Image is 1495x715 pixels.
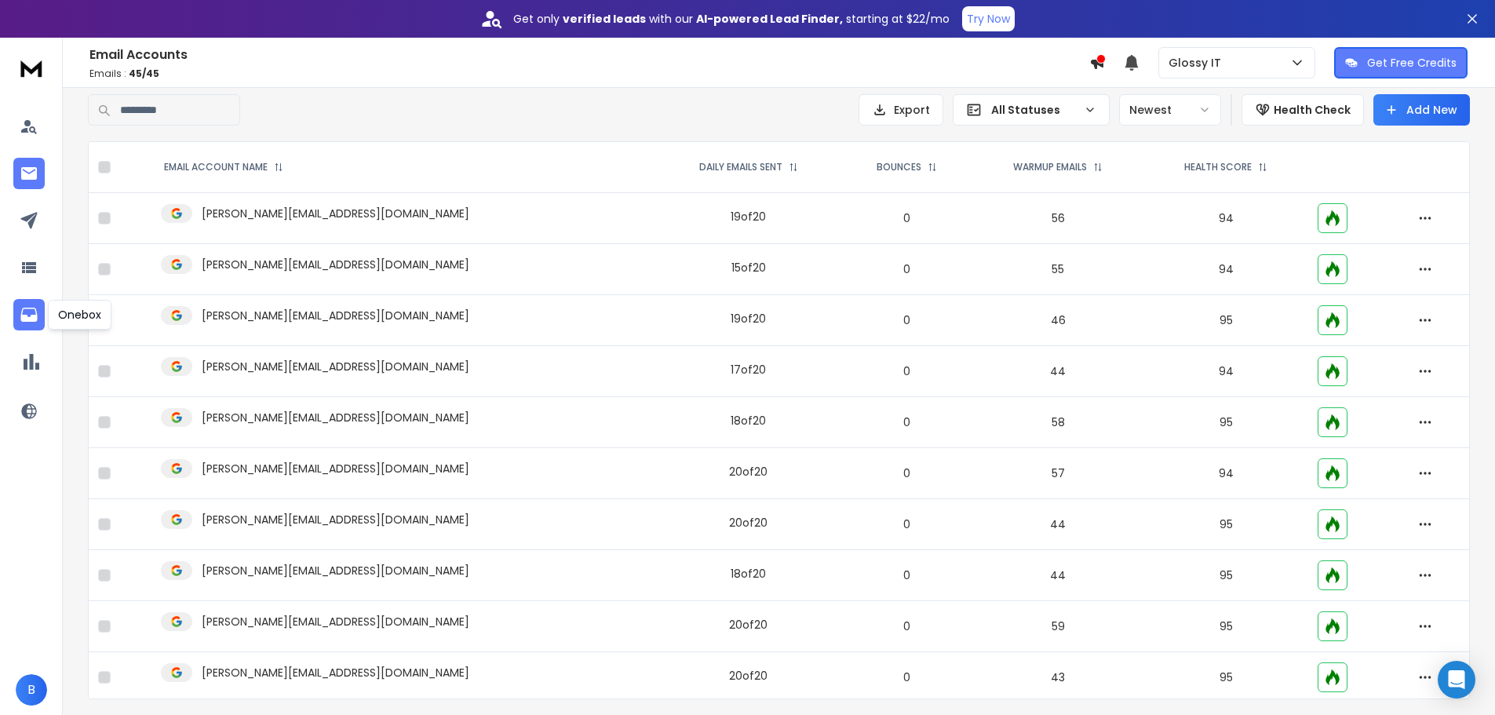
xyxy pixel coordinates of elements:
div: 19 of 20 [731,311,766,326]
td: 94 [1144,244,1307,295]
td: 59 [972,601,1144,652]
td: 95 [1144,652,1307,703]
div: 20 of 20 [729,515,768,531]
div: 18 of 20 [731,566,766,582]
p: HEALTH SCORE [1184,161,1252,173]
p: [PERSON_NAME][EMAIL_ADDRESS][DOMAIN_NAME] [202,563,469,578]
p: [PERSON_NAME][EMAIL_ADDRESS][DOMAIN_NAME] [202,257,469,272]
p: 0 [851,414,962,430]
td: 95 [1144,397,1307,448]
td: 57 [972,448,1144,499]
td: 95 [1144,499,1307,550]
strong: AI-powered Lead Finder, [696,11,843,27]
div: 20 of 20 [729,617,768,633]
div: 15 of 20 [731,260,766,275]
button: Add New [1373,94,1470,126]
p: All Statuses [991,102,1077,118]
button: B [16,674,47,706]
p: Get Free Credits [1367,55,1457,71]
p: 0 [851,516,962,532]
td: 44 [972,346,1144,397]
div: 20 of 20 [729,464,768,480]
p: [PERSON_NAME][EMAIL_ADDRESS][DOMAIN_NAME] [202,359,469,374]
p: [PERSON_NAME][EMAIL_ADDRESS][DOMAIN_NAME] [202,665,469,680]
td: 44 [972,499,1144,550]
button: Newest [1119,94,1221,126]
p: 0 [851,618,962,634]
p: 0 [851,669,962,685]
p: 0 [851,312,962,328]
img: logo [16,53,47,82]
td: 95 [1144,295,1307,346]
p: [PERSON_NAME][EMAIL_ADDRESS][DOMAIN_NAME] [202,512,469,527]
p: Health Check [1274,102,1351,118]
p: 0 [851,261,962,277]
td: 94 [1144,193,1307,244]
p: Try Now [967,11,1010,27]
div: 20 of 20 [729,668,768,684]
p: 0 [851,465,962,481]
p: [PERSON_NAME][EMAIL_ADDRESS][DOMAIN_NAME] [202,206,469,221]
td: 55 [972,244,1144,295]
p: Get only with our starting at $22/mo [513,11,950,27]
button: Health Check [1242,94,1364,126]
td: 95 [1144,601,1307,652]
div: Onebox [48,300,111,330]
td: 46 [972,295,1144,346]
div: Open Intercom Messenger [1438,661,1475,699]
td: 43 [972,652,1144,703]
p: 0 [851,210,962,226]
td: 94 [1144,346,1307,397]
td: 95 [1144,550,1307,601]
p: Emails : [89,67,1089,80]
td: 56 [972,193,1144,244]
p: [PERSON_NAME][EMAIL_ADDRESS][DOMAIN_NAME] [202,461,469,476]
button: Get Free Credits [1334,47,1468,78]
td: 58 [972,397,1144,448]
button: Try Now [962,6,1015,31]
h1: Email Accounts [89,46,1089,64]
div: 19 of 20 [731,209,766,224]
p: [PERSON_NAME][EMAIL_ADDRESS][DOMAIN_NAME] [202,308,469,323]
p: 0 [851,363,962,379]
p: WARMUP EMAILS [1013,161,1087,173]
p: 0 [851,567,962,583]
div: EMAIL ACCOUNT NAME [164,161,283,173]
div: 18 of 20 [731,413,766,429]
p: [PERSON_NAME][EMAIL_ADDRESS][DOMAIN_NAME] [202,410,469,425]
td: 44 [972,550,1144,601]
td: 94 [1144,448,1307,499]
strong: verified leads [563,11,646,27]
p: BOUNCES [877,161,921,173]
button: Export [859,94,943,126]
p: Glossy IT [1169,55,1227,71]
p: [PERSON_NAME][EMAIL_ADDRESS][DOMAIN_NAME] [202,614,469,629]
div: 17 of 20 [731,362,766,378]
span: 45 / 45 [129,67,159,80]
p: DAILY EMAILS SENT [699,161,782,173]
